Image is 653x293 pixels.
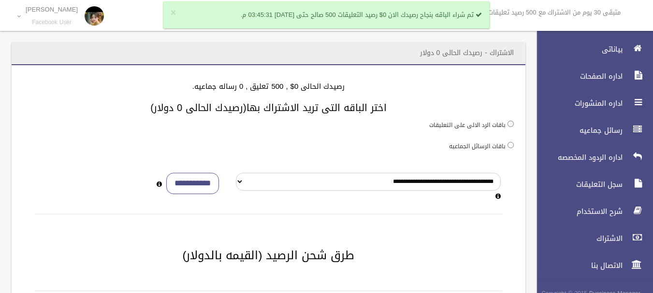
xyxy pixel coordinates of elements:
[529,126,625,135] span: رسائل جماعيه
[529,98,625,108] span: اداره المنشورات
[529,255,653,276] a: الاتصال بنا
[23,249,514,262] h2: طرق شحن الرصيد (القيمه بالدولار)
[26,6,78,13] p: [PERSON_NAME]
[163,1,490,28] div: تم شراء الباقه بنجاح رصيدك الان 0$ رصيد التعليقات 500 صالح حتى [DATE] 03:45:31 م.
[529,71,625,81] span: اداره الصفحات
[529,153,625,162] span: اداره الردود المخصصه
[529,201,653,222] a: شرح الاستخدام
[408,43,525,62] header: الاشتراك - رصيدك الحالى 0 دولار
[429,120,506,130] label: باقات الرد الالى على التعليقات
[26,19,78,26] small: Facebook User
[529,234,625,243] span: الاشتراك
[529,39,653,60] a: بياناتى
[529,174,653,195] a: سجل التعليقات
[529,66,653,87] a: اداره الصفحات
[529,261,625,270] span: الاتصال بنا
[529,228,653,249] a: الاشتراك
[529,147,653,168] a: اداره الردود المخصصه
[529,120,653,141] a: رسائل جماعيه
[529,180,625,189] span: سجل التعليقات
[23,102,514,113] h3: اختر الباقه التى تريد الاشتراك بها(رصيدك الحالى 0 دولار)
[23,83,514,91] h4: رصيدك الحالى 0$ , 500 تعليق , 0 رساله جماعيه.
[529,207,625,216] span: شرح الاستخدام
[529,93,653,114] a: اداره المنشورات
[449,141,506,152] label: باقات الرسائل الجماعيه
[171,8,176,18] button: ×
[529,44,625,54] span: بياناتى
